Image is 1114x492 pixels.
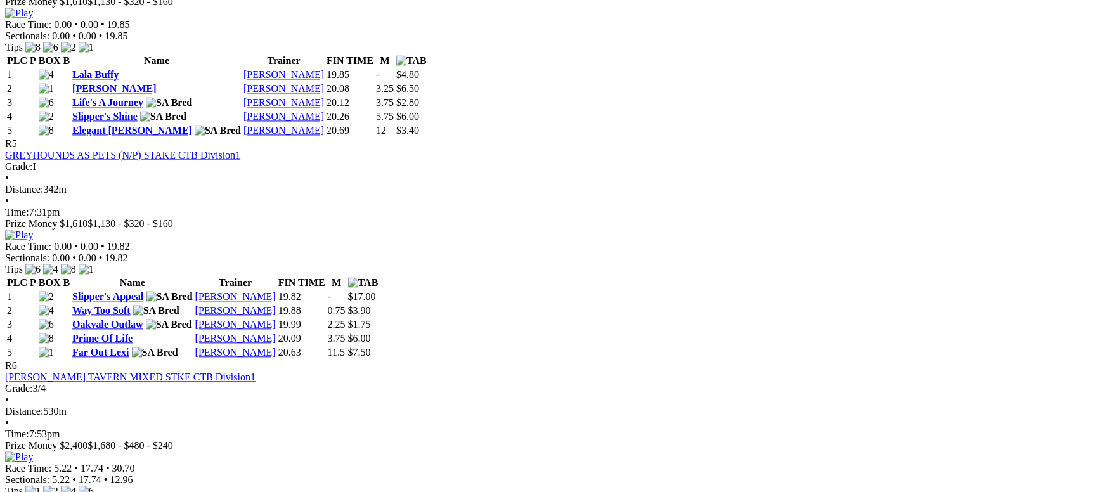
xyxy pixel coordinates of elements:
[243,111,324,122] a: [PERSON_NAME]
[43,42,58,53] img: 6
[5,161,33,172] span: Grade:
[81,19,98,30] span: 0.00
[39,55,61,66] span: BOX
[5,19,51,30] span: Race Time:
[63,277,70,288] span: B
[6,96,37,109] td: 3
[5,241,51,252] span: Race Time:
[79,474,101,485] span: 17.74
[348,333,371,344] span: $6.00
[87,440,173,451] span: $1,680 - $480 - $240
[396,125,419,136] span: $3.40
[79,42,94,53] img: 1
[43,264,58,275] img: 4
[396,83,419,94] span: $6.50
[6,304,37,317] td: 2
[54,19,72,30] span: 0.00
[39,305,54,316] img: 4
[5,440,1109,451] div: Prize Money $2,400
[6,124,37,137] td: 5
[146,97,192,108] img: SA Bred
[52,30,70,41] span: 0.00
[39,291,54,302] img: 2
[79,252,96,263] span: 0.00
[39,333,54,344] img: 8
[101,19,105,30] span: •
[72,333,133,344] a: Prime Of Life
[74,463,78,474] span: •
[5,42,23,53] span: Tips
[5,184,43,195] span: Distance:
[146,319,192,330] img: SA Bred
[5,451,33,463] img: Play
[348,291,376,302] span: $17.00
[278,346,326,359] td: 20.63
[195,276,276,289] th: Trainer
[195,305,276,316] a: [PERSON_NAME]
[39,347,54,358] img: 1
[25,264,41,275] img: 6
[30,277,36,288] span: P
[133,305,179,316] img: SA Bred
[79,264,94,275] img: 1
[107,19,130,30] span: 19.85
[54,463,72,474] span: 5.22
[243,55,325,67] th: Trainer
[326,124,374,137] td: 20.69
[72,276,193,289] th: Name
[326,55,374,67] th: FIN TIME
[6,290,37,303] td: 1
[99,252,103,263] span: •
[396,55,427,67] img: TAB
[348,347,371,358] span: $7.50
[6,82,37,95] td: 2
[376,97,394,108] text: 3.75
[5,218,1109,230] div: Prize Money $1,610
[5,417,9,428] span: •
[5,138,17,149] span: R5
[278,332,326,345] td: 20.09
[39,277,61,288] span: BOX
[326,110,374,123] td: 20.26
[195,125,241,136] img: SA Bred
[328,291,331,302] text: -
[39,111,54,122] img: 2
[5,383,1109,394] div: 3/4
[52,252,70,263] span: 0.00
[5,429,29,439] span: Time:
[5,474,49,485] span: Sectionals:
[81,241,98,252] span: 0.00
[110,474,133,485] span: 12.96
[61,42,76,53] img: 2
[5,252,49,263] span: Sectionals:
[132,347,178,358] img: SA Bred
[6,110,37,123] td: 4
[63,55,70,66] span: B
[39,83,54,94] img: 1
[39,97,54,108] img: 6
[140,111,186,122] img: SA Bred
[348,305,371,316] span: $3.90
[327,276,346,289] th: M
[72,125,192,136] a: Elegant [PERSON_NAME]
[396,111,419,122] span: $6.00
[326,82,374,95] td: 20.08
[112,463,135,474] span: 30.70
[106,463,110,474] span: •
[72,97,143,108] a: Life's A Journey
[72,291,143,302] a: Slipper's Appeal
[5,394,9,405] span: •
[195,291,276,302] a: [PERSON_NAME]
[5,383,33,394] span: Grade:
[328,319,346,330] text: 2.25
[243,97,324,108] a: [PERSON_NAME]
[146,291,193,302] img: SA Bred
[5,30,49,41] span: Sectionals:
[72,474,76,485] span: •
[5,406,43,417] span: Distance:
[105,30,127,41] span: 19.85
[72,347,129,358] a: Far Out Lexi
[72,319,143,330] a: Oakvale Outlaw
[5,429,1109,440] div: 7:53pm
[54,241,72,252] span: 0.00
